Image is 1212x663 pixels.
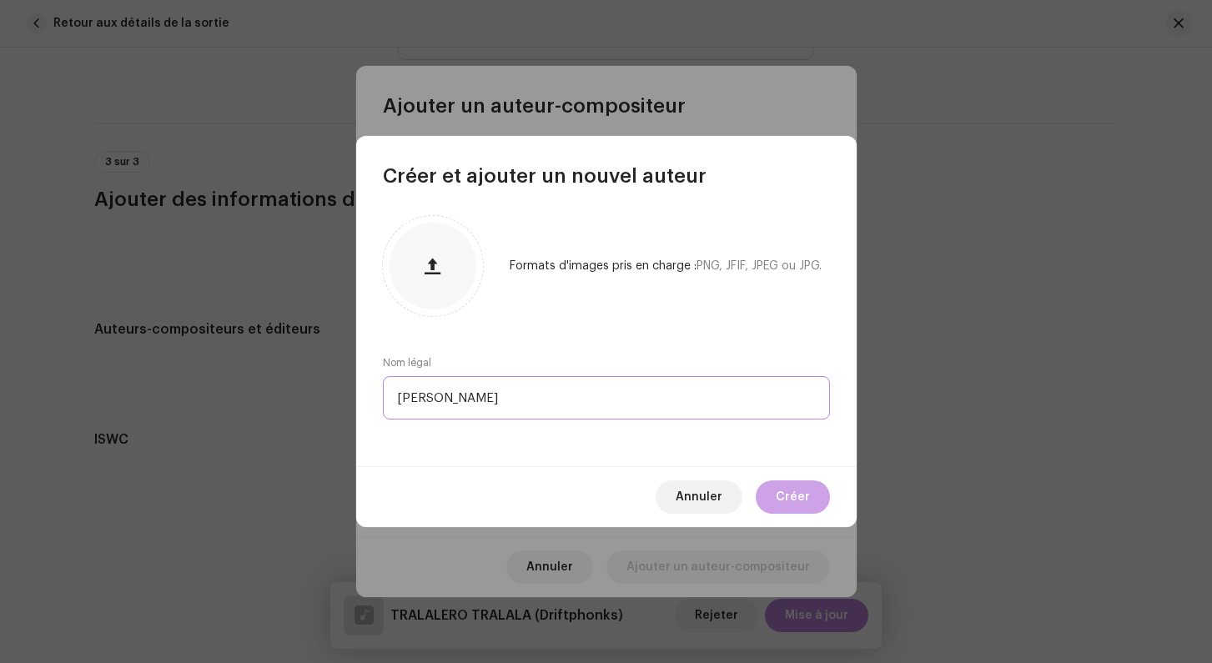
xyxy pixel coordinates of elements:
button: Créer [756,480,830,514]
span: Créer [776,480,810,514]
input: Nom légal [383,376,830,419]
div: Formats d'images pris en charge : [510,259,822,273]
span: Annuler [676,480,722,514]
span: PNG, JFIF, JPEG ou JPG. [697,260,822,272]
label: Nom légal [383,356,431,369]
button: Annuler [656,480,742,514]
span: Créer et ajouter un nouvel auteur [383,163,707,189]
